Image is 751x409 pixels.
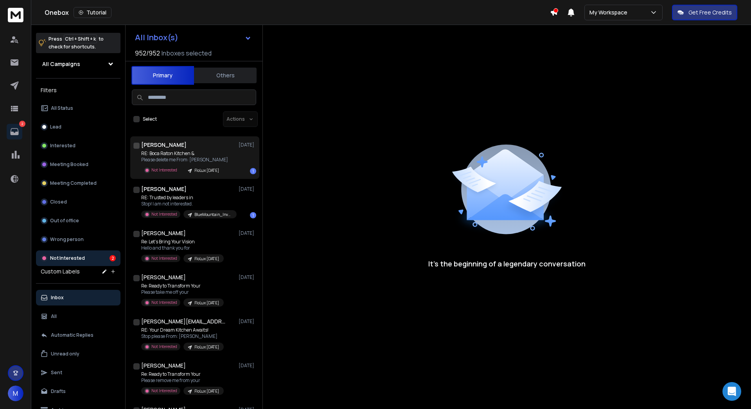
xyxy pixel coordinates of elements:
[141,239,224,245] p: Re: Let's Bring Your Vision
[672,5,737,20] button: Get Free Credits
[36,290,120,305] button: Inbox
[36,85,120,96] h3: Filters
[51,370,62,376] p: Sent
[45,7,550,18] div: Onebox
[141,371,224,377] p: Re: Ready to Transform Your
[135,34,178,41] h1: All Inbox(s)
[151,344,177,350] p: Not Interested
[428,258,586,269] p: It’s the beginning of a legendary conversation
[162,48,212,58] h3: Inboxes selected
[8,386,23,401] button: M
[51,388,66,395] p: Drafts
[36,157,120,172] button: Meeting Booked
[135,48,160,58] span: 952 / 952
[151,211,177,217] p: Not Interested
[51,105,73,111] p: All Status
[51,332,93,338] p: Automatic Replies
[41,268,80,275] h3: Custom Labels
[141,362,186,370] h1: [PERSON_NAME]
[722,382,741,401] div: Open Intercom Messenger
[141,289,224,295] p: Please take me off your
[19,121,25,127] p: 2
[36,138,120,154] button: Interested
[50,218,79,224] p: Out of office
[239,318,256,325] p: [DATE]
[51,295,64,301] p: Inbox
[36,232,120,247] button: Wrong person
[141,141,187,149] h1: [PERSON_NAME]
[194,344,219,350] p: FloLux [DATE]
[7,124,22,139] a: 2
[50,161,88,168] p: Meeting Booked
[36,194,120,210] button: Closed
[50,180,97,186] p: Meeting Completed
[51,351,79,357] p: Unread only
[151,167,177,173] p: Not Interested
[36,56,120,72] button: All Campaigns
[36,327,120,343] button: Automatic Replies
[194,168,219,173] p: FloLux [DATE]
[141,229,186,237] h1: [PERSON_NAME]
[50,124,61,130] p: Lead
[141,377,224,384] p: Please remove me from your
[36,346,120,362] button: Unread only
[151,300,177,305] p: Not Interested
[36,100,120,116] button: All Status
[141,157,228,163] p: Please delete me From: [PERSON_NAME]
[141,195,235,201] p: RE: Trusted by leaders in
[141,273,186,281] h1: [PERSON_NAME]
[110,255,116,261] div: 2
[36,119,120,135] button: Lead
[36,250,120,266] button: Not Interested2
[64,34,97,43] span: Ctrl + Shift + k
[194,256,219,262] p: FloLux [DATE]
[50,199,67,205] p: Closed
[141,327,224,333] p: RE: Your Dream Kitchen Awaits!
[74,7,111,18] button: Tutorial
[141,245,224,251] p: Hello and thank you for
[239,186,256,192] p: [DATE]
[51,313,57,320] p: All
[50,143,75,149] p: Interested
[129,30,258,45] button: All Inbox(s)
[194,300,219,306] p: FloLux [DATE]
[239,142,256,148] p: [DATE]
[49,35,104,51] p: Press to check for shortcuts.
[42,60,80,68] h1: All Campaigns
[143,116,157,122] label: Select
[194,212,232,218] p: BlueMountain_Investor_Campaign
[141,333,224,339] p: Stop please From: [PERSON_NAME]
[36,175,120,191] button: Meeting Completed
[239,230,256,236] p: [DATE]
[36,365,120,380] button: Sent
[141,185,187,193] h1: [PERSON_NAME]
[194,67,257,84] button: Others
[141,150,228,157] p: RE: Boca Raton Kitchen &
[589,9,631,16] p: My Workspace
[239,274,256,280] p: [DATE]
[151,255,177,261] p: Not Interested
[250,168,256,174] div: 1
[239,363,256,369] p: [DATE]
[36,309,120,324] button: All
[194,388,219,394] p: FloLux [DATE]
[131,66,194,85] button: Primary
[141,201,235,207] p: Stop! I am not interested.
[36,384,120,399] button: Drafts
[250,212,256,218] div: 1
[50,236,84,243] p: Wrong person
[141,283,224,289] p: Re: Ready to Transform Your
[688,9,732,16] p: Get Free Credits
[36,213,120,229] button: Out of office
[141,318,227,325] h1: [PERSON_NAME][EMAIL_ADDRESS][DOMAIN_NAME]
[151,388,177,394] p: Not Interested
[50,255,85,261] p: Not Interested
